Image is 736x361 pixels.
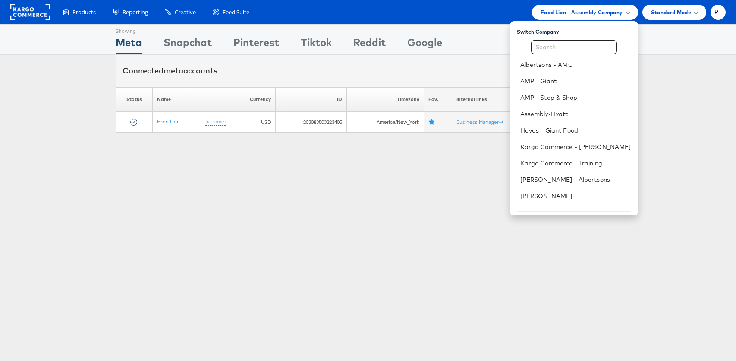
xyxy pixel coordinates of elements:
[175,8,196,16] span: Creative
[275,112,347,133] td: 203083503823405
[233,35,279,54] div: Pinterest
[230,112,275,133] td: USD
[520,192,631,200] a: [PERSON_NAME]
[164,66,183,76] span: meta
[72,8,96,16] span: Products
[541,8,623,17] span: Food Lion - Assembly Company
[520,77,631,85] a: AMP - Giant
[152,87,230,112] th: Name
[520,142,631,151] a: Kargo Commerce - [PERSON_NAME]
[116,87,153,112] th: Status
[714,9,722,15] span: RT
[347,112,424,133] td: America/New_York
[531,40,617,54] input: Search
[353,35,386,54] div: Reddit
[123,65,217,76] div: Connected accounts
[230,87,275,112] th: Currency
[651,8,691,17] span: Standard Mode
[164,35,212,54] div: Snapchat
[520,60,631,69] a: Albertsons - AMC
[116,25,142,35] div: Showing
[347,87,424,112] th: Timezone
[205,118,226,126] a: (rename)
[157,118,180,125] a: Food Lion
[456,119,503,125] a: Business Manager
[407,35,442,54] div: Google
[520,126,631,135] a: Havas - Giant Food
[223,8,249,16] span: Feed Suite
[301,35,332,54] div: Tiktok
[520,110,631,118] a: Assembly-Hyatt
[520,159,631,168] a: Kargo Commerce - Training
[123,8,148,16] span: Reporting
[520,175,631,184] a: [PERSON_NAME] - Albertsons
[517,25,638,35] div: Switch Company
[520,93,631,102] a: AMP - Stop & Shop
[275,87,347,112] th: ID
[116,35,142,54] div: Meta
